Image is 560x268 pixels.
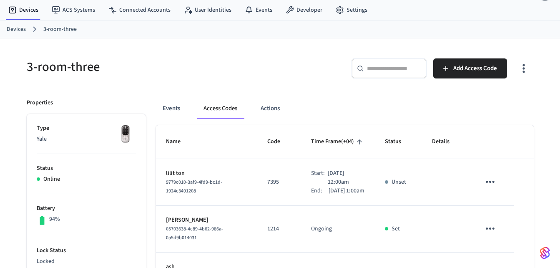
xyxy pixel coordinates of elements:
p: Lock Status [37,246,136,255]
p: Properties [27,99,53,107]
p: [DATE] 12:00am [328,169,365,187]
p: Status [37,164,136,173]
button: Add Access Code [433,58,507,78]
a: ACS Systems [45,3,102,18]
span: Details [432,135,460,148]
span: Time Frame(+04) [311,135,365,148]
p: 94% [49,215,60,224]
p: Locked [37,257,136,266]
p: Battery [37,204,136,213]
a: Connected Accounts [102,3,177,18]
a: Settings [329,3,374,18]
span: Add Access Code [453,63,497,74]
a: Developer [279,3,329,18]
div: Start: [311,169,328,187]
a: Devices [7,25,26,34]
p: 7395 [267,178,291,187]
p: Type [37,124,136,133]
p: lilit ton [166,169,247,178]
span: 05703638-4c89-4b62-986a-0a5d9b014031 [166,225,223,241]
p: [DATE] 1:00am [329,187,364,195]
a: 3-room-three [43,25,77,34]
button: Actions [254,99,286,119]
td: Ongoing [301,206,375,253]
button: Events [156,99,187,119]
img: SeamLogoGradient.69752ec5.svg [540,246,550,260]
span: Name [166,135,191,148]
h5: 3-room-three [27,58,275,76]
p: Yale [37,135,136,144]
p: 1214 [267,225,291,233]
div: ant example [156,99,534,119]
p: Unset [392,178,406,187]
div: End: [311,187,329,195]
p: Online [43,175,60,184]
a: Events [238,3,279,18]
button: Access Codes [197,99,244,119]
p: [PERSON_NAME] [166,216,247,225]
a: User Identities [177,3,238,18]
span: Status [385,135,412,148]
span: 9779c010-3af9-4fd9-bc1d-1924c3491208 [166,179,222,195]
span: Code [267,135,291,148]
p: Set [392,225,400,233]
img: Yale Assure Touchscreen Wifi Smart Lock, Satin Nickel, Front [115,124,136,145]
a: Devices [2,3,45,18]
